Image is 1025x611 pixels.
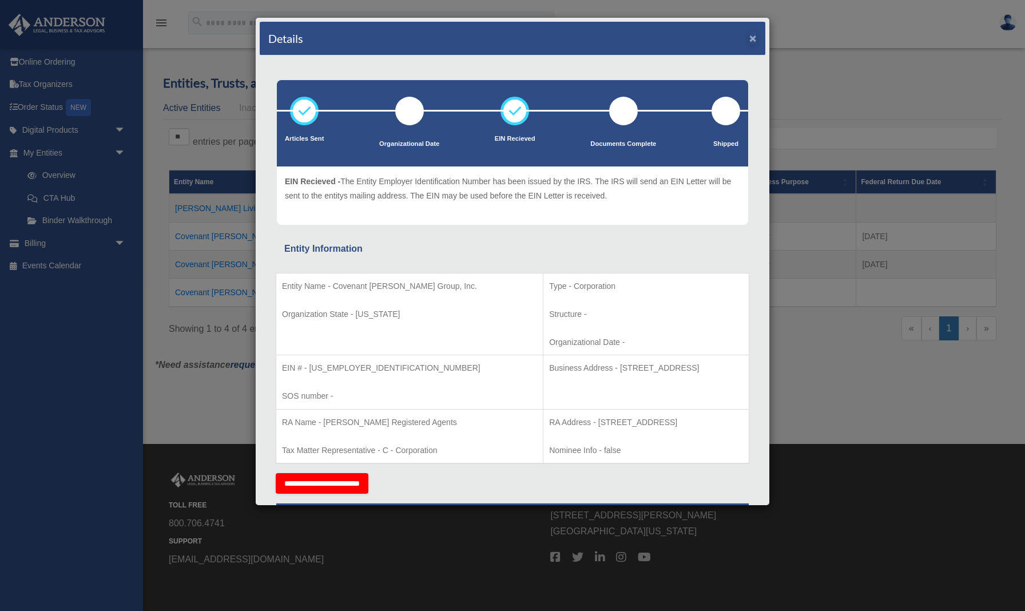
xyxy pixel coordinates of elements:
p: RA Name - [PERSON_NAME] Registered Agents [282,415,537,430]
p: Tax Matter Representative - C - Corporation [282,443,537,458]
th: Tax Information [276,503,749,531]
button: × [749,32,757,44]
p: Entity Name - Covenant [PERSON_NAME] Group, Inc. [282,279,537,293]
h4: Details [268,30,303,46]
p: Nominee Info - false [549,443,743,458]
p: Type - Corporation [549,279,743,293]
p: EIN # - [US_EMPLOYER_IDENTIFICATION_NUMBER] [282,361,537,375]
p: Shipped [712,138,740,150]
div: Entity Information [284,241,741,257]
p: SOS number - [282,389,537,403]
p: The Entity Employer Identification Number has been issued by the IRS. The IRS will send an EIN Le... [285,174,740,203]
span: EIN Recieved - [285,177,340,186]
p: Articles Sent [285,133,324,145]
p: Documents Complete [590,138,656,150]
p: EIN Recieved [495,133,535,145]
p: Business Address - [STREET_ADDRESS] [549,361,743,375]
p: RA Address - [STREET_ADDRESS] [549,415,743,430]
p: Organization State - [US_STATE] [282,307,537,322]
p: Structure - [549,307,743,322]
p: Organizational Date [379,138,439,150]
p: Organizational Date - [549,335,743,350]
